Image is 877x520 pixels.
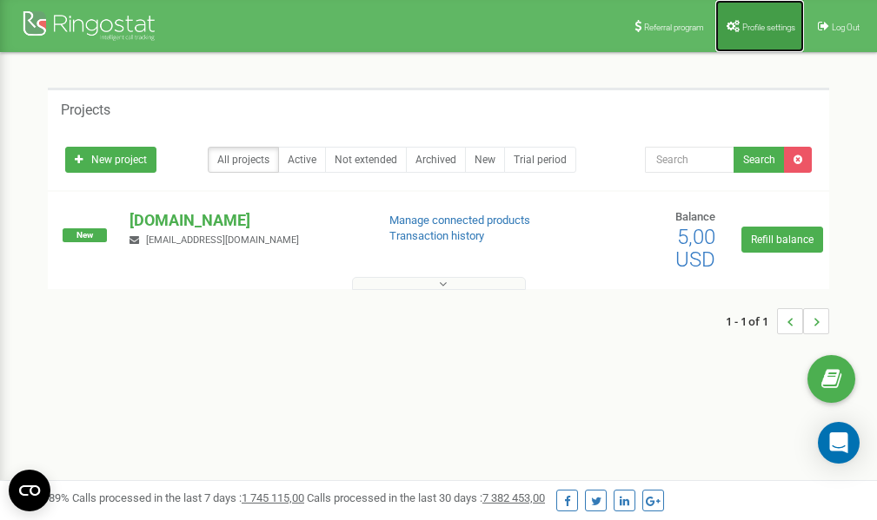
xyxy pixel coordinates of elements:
[726,308,777,334] span: 1 - 1 of 1
[208,147,279,173] a: All projects
[742,23,795,32] span: Profile settings
[832,23,860,32] span: Log Out
[465,147,505,173] a: New
[307,491,545,504] span: Calls processed in the last 30 days :
[644,23,704,32] span: Referral program
[406,147,466,173] a: Archived
[63,228,107,242] span: New
[504,147,576,173] a: Trial period
[818,422,860,464] div: Open Intercom Messenger
[61,102,110,118] h5: Projects
[130,209,361,232] p: [DOMAIN_NAME]
[325,147,407,173] a: Not extended
[278,147,326,173] a: Active
[9,470,50,511] button: Open CMP widget
[72,491,304,504] span: Calls processed in the last 7 days :
[726,291,829,352] nav: ...
[675,225,715,272] span: 5,00 USD
[675,210,715,223] span: Balance
[146,234,299,246] span: [EMAIL_ADDRESS][DOMAIN_NAME]
[389,214,530,227] a: Manage connected products
[65,147,156,173] a: New project
[734,147,785,173] button: Search
[741,227,823,253] a: Refill balance
[645,147,734,173] input: Search
[242,491,304,504] u: 1 745 115,00
[482,491,545,504] u: 7 382 453,00
[389,229,484,242] a: Transaction history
